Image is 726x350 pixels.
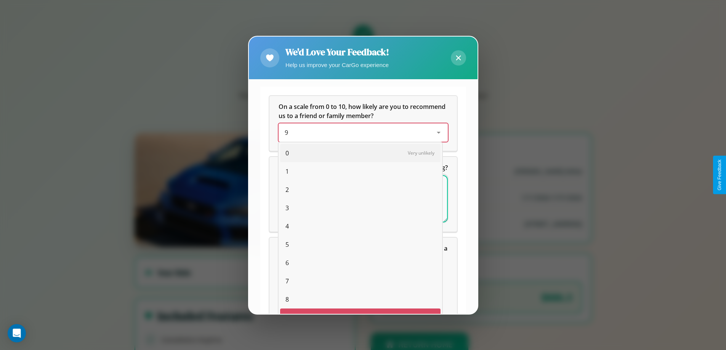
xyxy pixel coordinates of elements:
[285,222,289,231] span: 4
[8,324,26,342] div: Open Intercom Messenger
[285,295,289,304] span: 8
[280,254,441,272] div: 6
[280,272,441,290] div: 7
[285,240,289,249] span: 5
[279,102,447,120] span: On a scale from 0 to 10, how likely are you to recommend us to a friend or family member?
[285,313,289,322] span: 9
[280,235,441,254] div: 5
[285,185,289,194] span: 2
[285,258,289,267] span: 6
[717,160,722,190] div: Give Feedback
[279,102,448,120] h5: On a scale from 0 to 10, how likely are you to recommend us to a friend or family member?
[280,181,441,199] div: 2
[280,217,441,235] div: 4
[280,144,441,162] div: 0
[279,123,448,142] div: On a scale from 0 to 10, how likely are you to recommend us to a friend or family member?
[280,290,441,308] div: 8
[279,163,448,172] span: What can we do to make your experience more satisfying?
[285,60,389,70] p: Help us improve your CarGo experience
[279,244,449,262] span: Which of the following features do you value the most in a vehicle?
[285,276,289,286] span: 7
[408,150,434,156] span: Very unlikely
[285,203,289,213] span: 3
[285,128,288,137] span: 9
[280,308,441,327] div: 9
[280,199,441,217] div: 3
[285,149,289,158] span: 0
[285,46,389,58] h2: We'd Love Your Feedback!
[280,162,441,181] div: 1
[269,96,457,151] div: On a scale from 0 to 10, how likely are you to recommend us to a friend or family member?
[285,167,289,176] span: 1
